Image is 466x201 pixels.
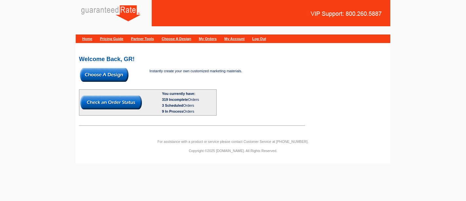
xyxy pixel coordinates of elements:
[76,139,390,145] p: For assistance with a product or service please contact Customer Service at [PHONE_NUMBER].
[80,96,142,109] img: button-check-order-status.gif
[131,37,154,41] a: Partner Tools
[162,37,191,41] a: Choose A Design
[224,37,245,41] a: My Account
[162,103,183,107] span: 3 Scheduled
[100,37,124,41] a: Pricing Guide
[162,97,215,114] div: Orders Orders Orders
[162,109,183,113] span: 9 In Process
[82,37,92,41] a: Home
[162,92,195,96] b: You currently have:
[149,69,242,73] span: Instantly create your own customized marketing materials.
[79,56,387,62] h2: Welcome Back, GR!
[252,37,266,41] a: Log Out
[162,98,188,101] span: 319 Incomplete
[76,148,390,154] p: Copyright ©2025 [DOMAIN_NAME]. All Rights Reserved.
[199,37,217,41] a: My Orders
[80,68,128,82] img: button-choose-design.gif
